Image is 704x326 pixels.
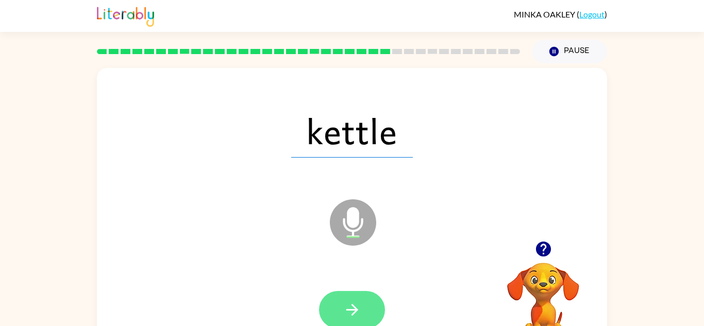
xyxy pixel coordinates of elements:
span: kettle [291,104,413,158]
span: MINKA OAKLEY [514,9,577,19]
img: Literably [97,4,154,27]
button: Pause [532,40,607,63]
div: ( ) [514,9,607,19]
a: Logout [579,9,605,19]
